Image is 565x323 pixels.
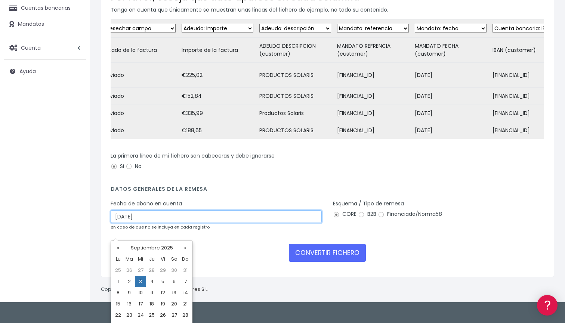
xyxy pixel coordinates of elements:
td: PRODUCTOS SOLARIS [256,88,334,105]
td: 29 [157,265,169,276]
td: MANDATO FECHA (customer) [412,38,490,63]
td: 9 [124,287,135,298]
td: [FINANCIAL_ID] [334,88,412,105]
td: 2 [124,276,135,287]
td: 6 [169,276,180,287]
div: Convertir ficheros [7,83,142,90]
td: €188,65 [179,122,256,139]
td: 22 [112,310,124,321]
div: Facturación [7,148,142,155]
td: PRODUCTOS SOLARIS [256,122,334,139]
td: 15 [112,298,124,310]
label: Fecha de abono en cuenta [111,200,182,208]
a: General [7,160,142,172]
td: Estado de la factura [101,38,179,63]
td: 12 [157,287,169,298]
h4: Datos generales de la remesa [111,186,544,196]
th: « [112,242,124,254]
td: 26 [157,310,169,321]
td: 5 [157,276,169,287]
td: Enviado [101,122,179,139]
td: 11 [146,287,157,298]
td: €152,84 [179,88,256,105]
td: Productos Solaris [256,105,334,122]
th: Lu [112,254,124,265]
td: Importe de la factura [179,38,256,63]
a: POWERED BY ENCHANT [103,215,144,222]
td: 4 [146,276,157,287]
td: 7 [180,276,191,287]
td: 25 [112,265,124,276]
td: 26 [124,265,135,276]
a: Videotutoriales [7,118,142,129]
th: Mi [135,254,146,265]
td: [DATE] [412,88,490,105]
td: 8 [112,287,124,298]
label: La primera línea de mi fichero son cabeceras y debe ignorarse [111,152,275,160]
span: Ayuda [19,68,36,75]
span: Cuenta [21,44,41,51]
td: 13 [169,287,180,298]
a: API [7,191,142,202]
label: Si [111,162,124,170]
td: €335,99 [179,105,256,122]
td: 23 [124,310,135,321]
td: 31 [180,265,191,276]
td: [FINANCIAL_ID] [334,105,412,122]
td: 10 [135,287,146,298]
label: B2B [358,210,376,218]
a: Cuenta [4,40,86,56]
td: 21 [180,298,191,310]
td: MANDATO REFRENCIA (customer) [334,38,412,63]
td: 28 [146,265,157,276]
td: 17 [135,298,146,310]
td: 28 [180,310,191,321]
td: 27 [135,265,146,276]
td: 1 [112,276,124,287]
td: PRODUCTOS SOLARIS [256,63,334,88]
label: Financiada/Norma58 [378,210,442,218]
td: 3 [135,276,146,287]
td: 20 [169,298,180,310]
a: Perfiles de empresas [7,129,142,141]
a: Mandatos [4,16,86,32]
button: Contáctanos [7,200,142,213]
td: [FINANCIAL_ID] [334,122,412,139]
th: » [180,242,191,254]
td: Enviado [101,105,179,122]
button: CONVERTIR FICHERO [289,244,366,262]
div: Información general [7,52,142,59]
label: CORE [333,210,356,218]
td: 14 [180,287,191,298]
td: [DATE] [412,105,490,122]
td: [DATE] [412,122,490,139]
td: 27 [169,310,180,321]
td: Enviado [101,88,179,105]
a: Información general [7,63,142,75]
td: 24 [135,310,146,321]
th: Vi [157,254,169,265]
td: 30 [169,265,180,276]
td: [DATE] [412,63,490,88]
div: Programadores [7,179,142,186]
td: 16 [124,298,135,310]
td: [FINANCIAL_ID] [334,63,412,88]
td: 25 [146,310,157,321]
a: Ayuda [4,63,86,79]
td: 18 [146,298,157,310]
td: €225,02 [179,63,256,88]
th: Do [180,254,191,265]
th: Septiembre 2025 [124,242,180,254]
td: 19 [157,298,169,310]
th: Sa [169,254,180,265]
th: Ma [124,254,135,265]
label: No [126,162,142,170]
label: Esquema / Tipo de remesa [333,200,404,208]
small: en caso de que no se incluya en cada registro [111,224,210,230]
a: Cuentas bancarias [4,0,86,16]
th: Ju [146,254,157,265]
td: Enviado [101,63,179,88]
p: Copyright © 2025 . [101,286,210,294]
a: Formatos [7,94,142,106]
td: ADEUDO DESCRIPCION (customer) [256,38,334,63]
